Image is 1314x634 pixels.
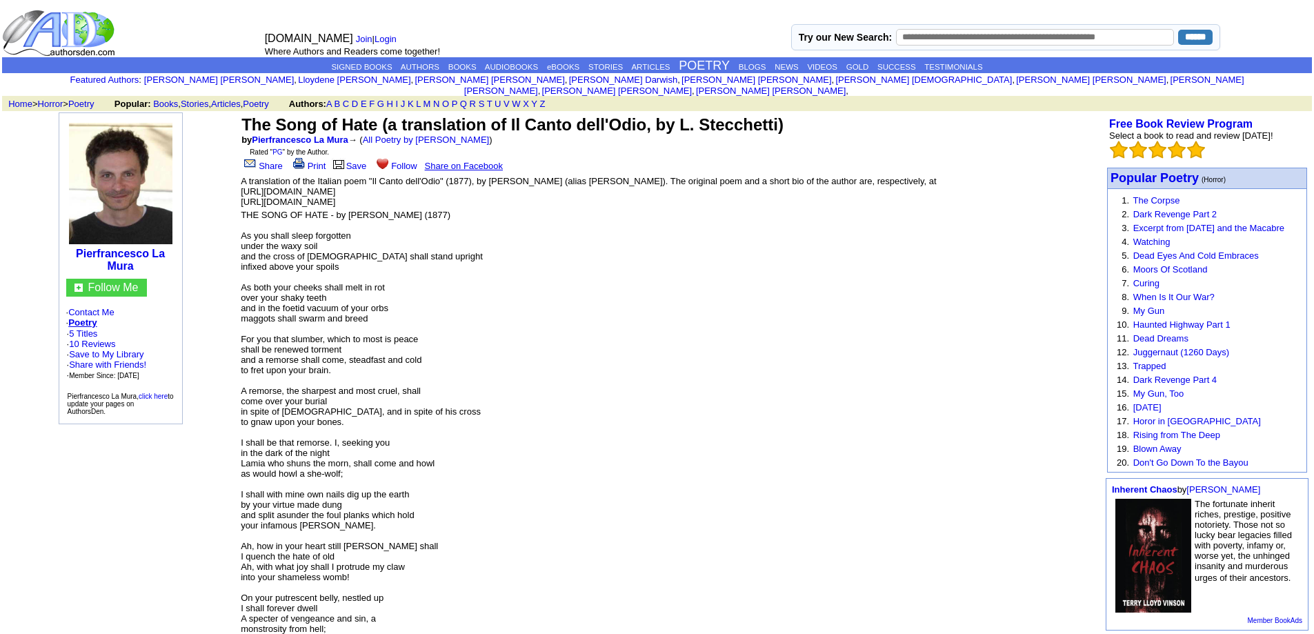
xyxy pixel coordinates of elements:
a: Member BookAds [1248,617,1302,624]
font: [DOMAIN_NAME] [265,32,353,44]
font: 20. [1117,457,1129,468]
a: M [424,99,431,109]
a: SIGNED BOOKS [331,63,392,71]
a: Articles [211,99,241,109]
font: , , , [115,99,558,109]
a: F [369,99,375,109]
a: STORIES [588,63,623,71]
a: [PERSON_NAME] [PERSON_NAME] [144,75,294,85]
a: [PERSON_NAME] [1186,484,1260,495]
a: Z [539,99,545,109]
a: AUDIOBOOKS [485,63,538,71]
font: 9. [1122,306,1129,316]
a: Don't Go Down To the Bayou [1133,457,1248,468]
img: print.gif [293,158,305,169]
img: bigemptystars.png [1187,141,1205,159]
a: Dead Eyes And Cold Embraces [1133,250,1259,261]
a: [PERSON_NAME] [PERSON_NAME] [696,86,846,96]
a: N [433,99,439,109]
a: X [523,99,529,109]
font: 11. [1117,333,1129,344]
a: 10 Reviews [69,339,115,349]
font: (Horror) [1202,176,1226,184]
font: i [695,88,696,95]
a: [PERSON_NAME] [PERSON_NAME] [415,75,564,85]
a: SUCCESS [877,63,916,71]
a: C [343,99,349,109]
font: 19. [1117,444,1129,454]
a: TESTIMONIALS [924,63,982,71]
font: i [680,77,681,84]
a: B [335,99,341,109]
a: Print [290,161,326,171]
font: i [567,77,568,84]
font: by [241,135,348,145]
font: i [1015,77,1016,84]
font: Pierfrancesco La Mura, to update your pages on AuthorsDen. [68,393,174,415]
font: 13. [1117,361,1129,371]
font: The fortunate inherit riches, prestige, positive notoriety. Those not so lucky bear legacies fill... [1195,499,1292,583]
a: Rising from The Deep [1133,430,1220,440]
a: [PERSON_NAME] [PERSON_NAME] [542,86,692,96]
a: Share on Facebook [425,161,503,171]
font: : [70,75,141,85]
a: R [470,99,476,109]
a: BLOGS [739,63,766,71]
font: , , , , , , , , , , [144,75,1244,96]
a: Dead Dreams [1133,333,1188,344]
b: Popular: [115,99,151,109]
a: Poetry [68,317,97,328]
img: bigemptystars.png [1110,141,1128,159]
font: Where Authors and Readers come together! [265,46,440,57]
font: 12. [1117,347,1129,357]
a: [PERSON_NAME] [PERSON_NAME] [464,75,1244,96]
a: G [377,99,384,109]
a: S [479,99,485,109]
a: Dark Revenge Part 2 [1133,209,1217,219]
a: [PERSON_NAME] [PERSON_NAME] [681,75,831,85]
a: K [408,99,414,109]
a: POETRY [679,59,730,72]
a: Haunted Highway Part 1 [1133,319,1231,330]
a: Y [531,99,537,109]
a: [PERSON_NAME] [PERSON_NAME] [1016,75,1166,85]
a: Save [331,161,367,171]
a: PG [272,148,282,156]
a: W [512,99,520,109]
font: i [848,88,850,95]
a: Popular Poetry [1111,172,1199,184]
font: i [413,77,415,84]
font: Rated " " by the Author. [250,148,329,156]
font: The Song of Hate (a translation of Il Canto dell'Odio, by L. Stecchetti) [241,115,784,134]
font: Member Since: [DATE] [69,372,139,379]
a: BOOKS [448,63,477,71]
a: Featured Authors [70,75,139,85]
a: Excerpt from [DATE] and the Macabre [1133,223,1284,233]
a: Pierfrancesco La Mura [252,135,348,145]
a: AUTHORS [401,63,439,71]
a: Free Book Review Program [1109,118,1253,130]
a: Q [460,99,467,109]
font: 17. [1117,416,1129,426]
font: 15. [1117,388,1129,399]
a: [DATE] [1133,402,1162,413]
img: heart.gif [377,157,388,169]
a: GOLD [846,63,869,71]
a: E [361,99,367,109]
font: · · [67,328,147,380]
a: Contact Me [68,307,114,317]
font: Select a book to read and review [DATE]! [1109,130,1273,141]
font: 3. [1122,223,1129,233]
a: L [416,99,421,109]
a: V [504,99,510,109]
a: click here [139,393,168,400]
a: Pierfrancesco La Mura [76,248,165,272]
img: bigemptystars.png [1168,141,1186,159]
a: Curing [1133,278,1159,288]
a: eBOOKS [547,63,579,71]
font: 5. [1122,250,1129,261]
a: J [401,99,406,109]
a: O [442,99,449,109]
